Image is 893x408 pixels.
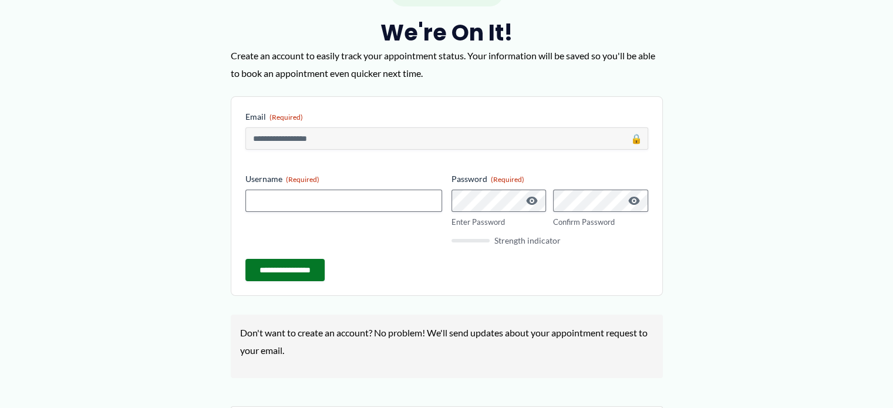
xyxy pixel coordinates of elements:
[240,324,653,359] p: Don't want to create an account? No problem! We'll send updates about your appointment request to...
[491,175,524,184] span: (Required)
[245,111,648,123] label: Email
[231,18,663,47] h2: We're On It!
[553,217,648,228] label: Confirm Password
[451,217,547,228] label: Enter Password
[245,173,442,185] label: Username
[269,113,303,122] span: (Required)
[286,175,319,184] span: (Required)
[231,47,663,82] p: Create an account to easily track your appointment status. Your information will be saved so you'...
[525,194,539,208] button: Show Password
[451,173,524,185] legend: Password
[451,237,648,245] div: Strength indicator
[627,194,641,208] button: Show Password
